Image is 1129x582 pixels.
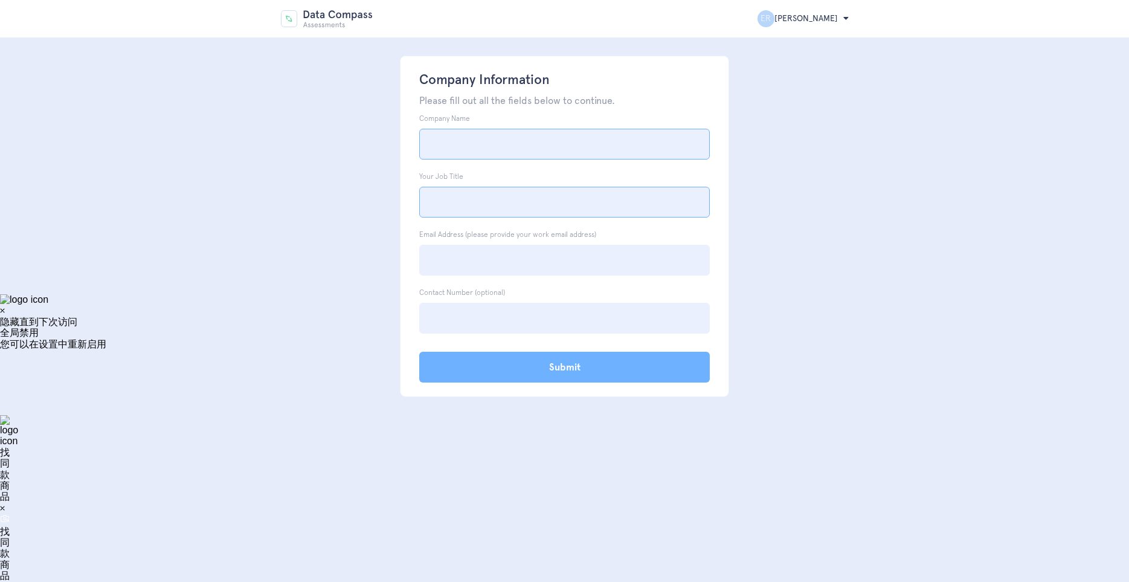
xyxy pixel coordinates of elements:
h2: [PERSON_NAME] [757,10,849,27]
label: Contact Number (optional) [419,288,505,297]
h1: Company Information [419,70,710,89]
span: ER [757,10,774,27]
input: Submit [419,352,710,383]
p: Please fill out all the fields below to continue. [419,94,710,108]
label: Your Job Title [419,172,463,181]
label: Email Address (please provide your work email address) [419,230,596,239]
label: Company Name [419,114,470,123]
img: Data Compass Assessment Logo [281,10,373,28]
